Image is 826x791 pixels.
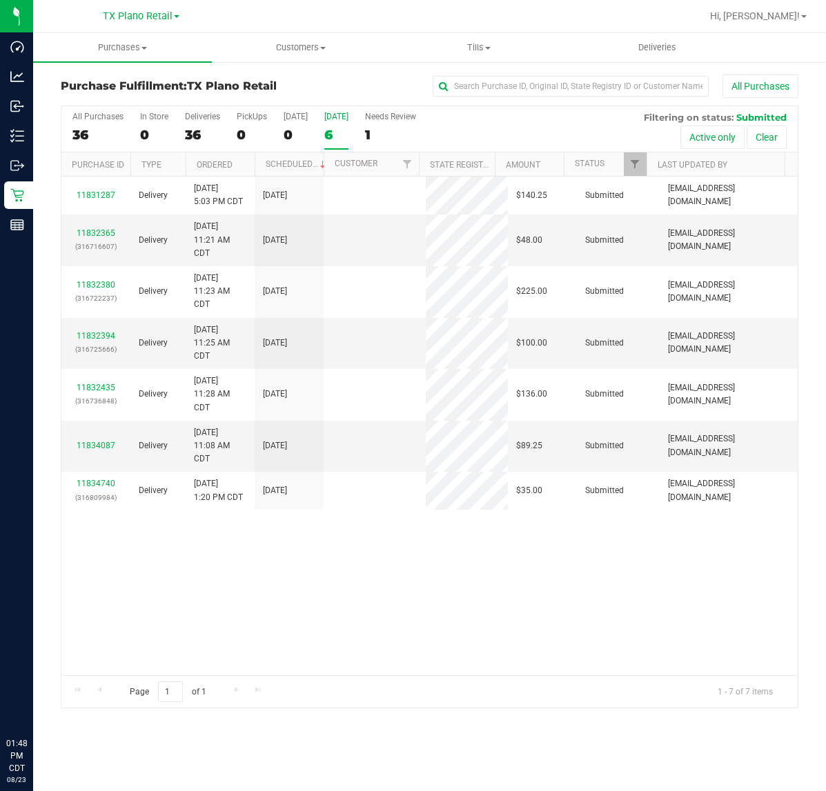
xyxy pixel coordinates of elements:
span: [DATE] 11:08 AM CDT [194,426,246,466]
p: 08/23 [6,774,27,785]
span: Delivery [139,234,168,247]
button: Active only [680,126,745,149]
a: Customer [335,159,377,168]
a: 11834740 [77,479,115,488]
span: [DATE] [263,388,287,401]
inline-svg: Dashboard [10,40,24,54]
span: [EMAIL_ADDRESS][DOMAIN_NAME] [668,477,789,503]
input: 1 [158,681,183,703]
div: 0 [237,127,267,143]
div: [DATE] [284,112,308,121]
a: Customers [212,33,391,62]
span: [DATE] 11:23 AM CDT [194,272,246,312]
span: Delivery [139,439,168,452]
span: Hi, [PERSON_NAME]! [710,10,800,21]
a: 11831287 [77,190,115,200]
a: 11832435 [77,383,115,392]
span: Delivery [139,337,168,350]
span: Submitted [585,484,624,497]
a: Purchases [33,33,212,62]
span: [DATE] [263,337,287,350]
div: PickUps [237,112,267,121]
a: 11834087 [77,441,115,450]
p: (316716607) [70,240,122,253]
span: [EMAIL_ADDRESS][DOMAIN_NAME] [668,381,789,408]
a: 11832380 [77,280,115,290]
span: [DATE] [263,439,287,452]
span: Filtering on status: [644,112,734,123]
span: [DATE] 5:03 PM CDT [194,182,243,208]
p: (316725666) [70,343,122,356]
button: All Purchases [722,74,798,98]
div: All Purchases [72,112,124,121]
p: (316722237) [70,292,122,305]
span: Purchases [33,41,212,54]
div: 0 [284,127,308,143]
span: [DATE] 1:20 PM CDT [194,477,243,503]
span: [DATE] [263,285,287,298]
span: 1 - 7 of 7 items [707,681,784,702]
span: Delivery [139,388,168,401]
inline-svg: Inventory [10,129,24,143]
h3: Purchase Fulfillment: [61,80,306,92]
a: State Registry ID [430,160,502,170]
span: TX Plano Retail [187,79,277,92]
span: Delivery [139,285,168,298]
iframe: Resource center [14,681,55,722]
div: 1 [365,127,416,143]
inline-svg: Reports [10,218,24,232]
span: Deliveries [620,41,695,54]
p: (316736848) [70,394,122,408]
inline-svg: Outbound [10,159,24,172]
span: $136.00 [516,388,547,401]
div: 6 [324,127,348,143]
span: [EMAIL_ADDRESS][DOMAIN_NAME] [668,227,789,253]
button: Clear [747,126,787,149]
span: [EMAIL_ADDRESS][DOMAIN_NAME] [668,432,789,459]
div: Needs Review [365,112,416,121]
a: 11832394 [77,331,115,341]
span: Submitted [585,388,624,401]
span: [EMAIL_ADDRESS][DOMAIN_NAME] [668,330,789,356]
span: $35.00 [516,484,542,497]
span: [DATE] 11:25 AM CDT [194,323,246,363]
a: Filter [396,152,419,176]
div: Deliveries [185,112,220,121]
div: 36 [185,127,220,143]
inline-svg: Analytics [10,70,24,83]
a: Scheduled [266,159,328,169]
a: Type [141,160,161,170]
a: Ordered [197,160,233,170]
span: Tills [391,41,568,54]
span: [DATE] 11:28 AM CDT [194,374,246,414]
a: Last Updated By [658,160,727,170]
span: $48.00 [516,234,542,247]
span: TX Plano Retail [103,10,173,22]
span: Submitted [585,337,624,350]
a: Amount [506,160,540,170]
span: [DATE] 11:21 AM CDT [194,220,246,260]
span: [EMAIL_ADDRESS][DOMAIN_NAME] [668,182,789,208]
span: $140.25 [516,189,547,202]
inline-svg: Retail [10,188,24,202]
p: 01:48 PM CDT [6,737,27,774]
span: Submitted [585,285,624,298]
span: $89.25 [516,439,542,452]
a: 11832365 [77,228,115,238]
span: $225.00 [516,285,547,298]
span: [DATE] [263,234,287,247]
a: Status [575,159,604,168]
a: Filter [624,152,647,176]
span: [EMAIL_ADDRESS][DOMAIN_NAME] [668,279,789,305]
span: [DATE] [263,189,287,202]
span: Customers [213,41,390,54]
div: 0 [140,127,168,143]
inline-svg: Inbound [10,99,24,113]
div: [DATE] [324,112,348,121]
span: Submitted [585,189,624,202]
a: Tills [390,33,569,62]
span: Delivery [139,189,168,202]
span: $100.00 [516,337,547,350]
span: [DATE] [263,484,287,497]
span: Submitted [736,112,787,123]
